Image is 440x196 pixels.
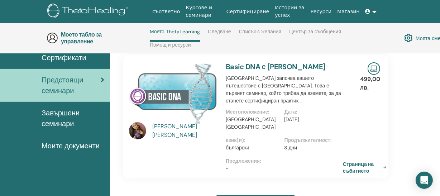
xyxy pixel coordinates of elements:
font: [GEOGRAPHIC_DATA] започва вашето пътешествие с [GEOGRAPHIC_DATA]. Това е първият семинар, който т... [226,75,341,104]
font: Предстоящи семинари [42,75,83,95]
font: Списък с желания [239,28,281,35]
font: Помощ и ресурси [150,42,191,48]
font: Сертифициране [226,9,269,14]
a: Истории за успех [272,1,307,22]
font: : [244,137,245,143]
font: Център за съобщения [289,28,341,35]
img: Основна ДНК [129,62,217,124]
font: [PERSON_NAME] [153,123,197,130]
font: Моето ThetaLearning [150,28,200,35]
font: Моето табло за управление [61,31,102,45]
font: [GEOGRAPHIC_DATA], [GEOGRAPHIC_DATA] [226,116,277,130]
font: български [226,144,249,151]
a: Сертифициране [224,5,272,18]
font: [DATE] [284,116,299,123]
font: Сертификати [42,53,86,62]
img: Онлайн семинар на живо [368,62,380,75]
a: Помощ и ресурси [150,42,191,53]
font: език(и) [226,137,244,143]
font: Завършени семинари [42,108,80,128]
img: cog.svg [404,32,413,44]
a: Курсове и семинари [183,1,224,22]
font: Страница на събитието [343,161,374,174]
font: съответно [152,9,180,14]
font: : [268,109,269,115]
a: [PERSON_NAME] [PERSON_NAME] [153,122,219,139]
font: Ресурси [311,9,332,14]
font: Местоположение [226,109,268,115]
font: [PERSON_NAME] [153,131,197,139]
font: Истории за успех [275,5,304,18]
font: 3 дни [284,144,297,151]
img: logo.png [47,4,131,20]
font: Курсове и семинари [186,5,212,18]
a: Ресурси [308,5,335,18]
a: Страница на събитието [343,161,389,175]
div: Отворете Intercom Messenger [416,172,433,189]
font: - [226,165,229,172]
font: 499,00 лв. [360,75,380,91]
font: : [330,137,332,143]
img: default.jpg [129,122,146,139]
a: Basic DNA с [PERSON_NAME] [226,62,326,71]
font: Магазин [337,9,359,14]
a: Списък с желания [239,29,281,40]
a: Магазин [334,5,362,18]
font: Моите документи [42,141,100,150]
a: съответно [149,5,183,18]
font: Продължителност [284,137,330,143]
a: Следване [208,29,231,40]
a: Моето ThetaLearning [150,29,200,42]
font: : [296,109,297,115]
img: generic-user-icon.jpg [47,32,58,44]
font: Предложения [226,158,260,164]
font: Дата [284,109,296,115]
a: Център за съобщения [289,29,341,40]
font: Следване [208,28,231,35]
font: : [260,158,261,164]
